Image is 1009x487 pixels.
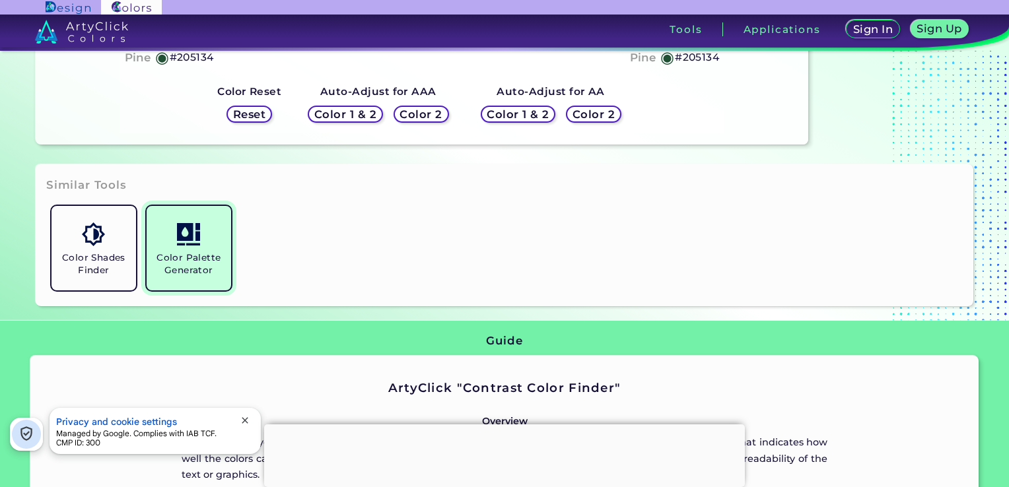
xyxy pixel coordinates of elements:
strong: Color Reset [217,85,281,98]
img: icon_col_pal_col.svg [177,222,200,245]
a: Color Palette Generator [141,201,236,296]
h5: #205134 [675,49,719,66]
h3: Tools [670,24,702,34]
img: ArtyClick Design logo [46,1,90,14]
h4: Pine [125,48,151,67]
h5: Sign In [855,24,891,34]
h3: Similar Tools [46,178,127,193]
h5: Sign Up [919,24,960,34]
a: Color Shades Finder [46,201,141,296]
img: icon_color_shades.svg [82,222,105,245]
h4: Pine [630,48,656,67]
strong: Auto-Adjust for AA [497,85,604,98]
h5: Color 2 [574,110,613,119]
strong: Auto-Adjust for AAA [320,85,436,98]
a: Sign Up [913,21,966,38]
img: logo_artyclick_colors_white.svg [35,20,128,44]
iframe: Advertisement [264,424,745,484]
h2: ArtyClick "Contrast Color Finder" [182,379,827,397]
h5: Color Shades Finder [57,251,131,276]
h5: Color Palette Generator [152,251,226,276]
h5: Color 1 & 2 [489,110,546,119]
h5: ◉ [660,49,675,65]
p: Overview [182,413,827,429]
h3: Guide [486,333,522,349]
h5: Reset [234,110,264,119]
p: This tool allows you to measure the contrast ratio between any two colors. The contrast ratio is ... [182,434,827,482]
h5: Color 1 & 2 [317,110,374,119]
h5: #205134 [170,49,214,66]
h5: ◉ [155,49,170,65]
a: Sign In [849,21,897,38]
h3: Applications [744,24,821,34]
h5: Color 2 [401,110,440,119]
